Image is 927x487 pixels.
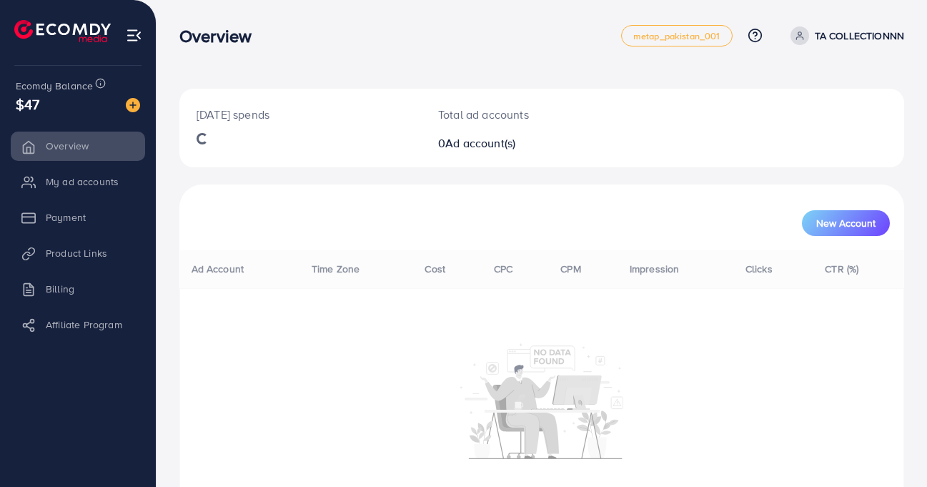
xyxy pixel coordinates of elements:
[16,79,93,93] span: Ecomdy Balance
[438,137,585,150] h2: 0
[126,27,142,44] img: menu
[126,98,140,112] img: image
[16,94,39,114] span: $47
[802,210,890,236] button: New Account
[815,27,904,44] p: TA COLLECTIONNN
[785,26,904,45] a: TA COLLECTIONNN
[438,106,585,123] p: Total ad accounts
[179,26,263,46] h3: Overview
[445,135,515,151] span: Ad account(s)
[633,31,720,41] span: metap_pakistan_001
[816,218,876,228] span: New Account
[197,106,404,123] p: [DATE] spends
[621,25,733,46] a: metap_pakistan_001
[14,20,111,42] img: logo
